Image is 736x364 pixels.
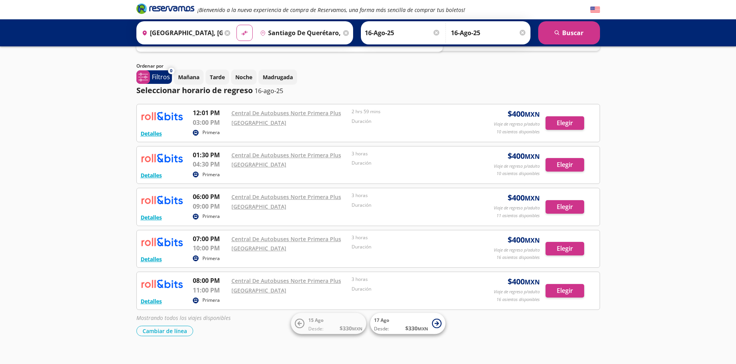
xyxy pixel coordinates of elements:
[193,202,228,211] p: 09:00 PM
[374,325,389,332] span: Desde:
[508,276,540,287] span: $ 400
[352,234,468,241] p: 3 horas
[170,68,172,74] span: 0
[202,213,220,220] p: Primera
[231,151,341,159] a: Central De Autobuses Norte Primera Plus
[496,296,540,303] p: 16 asientos disponibles
[374,317,389,323] span: 17 Ago
[546,158,584,172] button: Elegir
[193,150,228,160] p: 01:30 PM
[451,23,527,43] input: Opcional
[525,278,540,286] small: MXN
[193,234,228,243] p: 07:00 PM
[496,170,540,177] p: 10 asientos disponibles
[494,205,540,211] p: Viaje de regreso p/adulto
[496,254,540,261] p: 16 asientos disponibles
[255,86,283,95] p: 16-ago-25
[206,70,229,85] button: Tarde
[141,297,162,305] button: Detalles
[197,6,465,14] em: ¡Bienvenido a la nueva experiencia de compra de Reservamos, una forma más sencilla de comprar tus...
[231,161,286,168] a: [GEOGRAPHIC_DATA]
[546,116,584,130] button: Elegir
[202,255,220,262] p: Primera
[257,23,341,43] input: Buscar Destino
[546,284,584,298] button: Elegir
[340,324,362,332] span: $ 330
[231,193,341,201] a: Central De Autobuses Norte Primera Plus
[141,129,162,138] button: Detalles
[193,276,228,285] p: 08:00 PM
[508,192,540,204] span: $ 400
[525,152,540,161] small: MXN
[231,109,341,117] a: Central De Autobuses Norte Primera Plus
[231,70,257,85] button: Noche
[141,255,162,263] button: Detalles
[352,108,468,115] p: 2 hrs 59 mins
[141,192,183,208] img: RESERVAMOS
[352,150,468,157] p: 3 horas
[508,234,540,246] span: $ 400
[193,160,228,169] p: 04:30 PM
[291,313,366,334] button: 15 AgoDesde:$330MXN
[525,194,540,202] small: MXN
[308,325,323,332] span: Desde:
[494,163,540,170] p: Viaje de regreso p/adulto
[494,247,540,253] p: Viaje de regreso p/adulto
[193,286,228,295] p: 11:00 PM
[136,85,253,96] p: Seleccionar horario de regreso
[546,242,584,255] button: Elegir
[352,243,468,250] p: Duración
[136,70,172,84] button: 0Filtros
[202,171,220,178] p: Primera
[202,297,220,304] p: Primera
[141,108,183,124] img: RESERVAMOS
[210,73,225,81] p: Tarde
[590,5,600,15] button: English
[538,21,600,44] button: Buscar
[141,150,183,166] img: RESERVAMOS
[136,3,194,17] a: Brand Logo
[352,276,468,283] p: 3 horas
[152,72,170,82] p: Filtros
[352,160,468,167] p: Duración
[525,110,540,119] small: MXN
[193,108,228,117] p: 12:01 PM
[496,129,540,135] p: 10 asientos disponibles
[352,192,468,199] p: 3 horas
[193,243,228,253] p: 10:00 PM
[136,63,163,70] p: Ordenar por
[178,73,199,81] p: Mañana
[508,150,540,162] span: $ 400
[231,277,341,284] a: Central De Autobuses Norte Primera Plus
[546,200,584,214] button: Elegir
[352,326,362,332] small: MXN
[193,192,228,201] p: 06:00 PM
[136,3,194,14] i: Brand Logo
[496,213,540,219] p: 11 asientos disponibles
[174,70,204,85] button: Mañana
[231,287,286,294] a: [GEOGRAPHIC_DATA]
[202,129,220,136] p: Primera
[258,70,297,85] button: Madrugada
[141,276,183,291] img: RESERVAMOS
[352,286,468,293] p: Duración
[370,313,445,334] button: 17 AgoDesde:$330MXN
[193,118,228,127] p: 03:00 PM
[525,236,540,245] small: MXN
[231,203,286,210] a: [GEOGRAPHIC_DATA]
[141,171,162,179] button: Detalles
[418,326,428,332] small: MXN
[494,121,540,128] p: Viaje de regreso p/adulto
[352,118,468,125] p: Duración
[494,289,540,295] p: Viaje de regreso p/adulto
[141,234,183,250] img: RESERVAMOS
[231,245,286,252] a: [GEOGRAPHIC_DATA]
[231,235,341,243] a: Central De Autobuses Norte Primera Plus
[508,108,540,120] span: $ 400
[231,119,286,126] a: [GEOGRAPHIC_DATA]
[405,324,428,332] span: $ 330
[263,73,293,81] p: Madrugada
[139,23,223,43] input: Buscar Origen
[308,317,323,323] span: 15 Ago
[352,202,468,209] p: Duración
